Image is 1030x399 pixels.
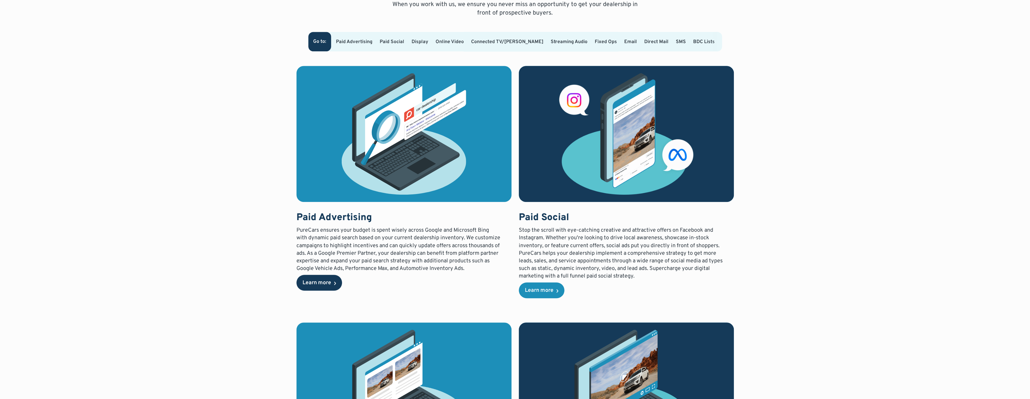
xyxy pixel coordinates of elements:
a: Email [624,39,637,45]
a: Online Video [436,39,464,45]
a: Direct Mail [644,39,669,45]
a: Streaming Audio [551,39,587,45]
a: Display [412,39,428,45]
a: BDC Lists [693,39,715,45]
h3: Paid Social [519,212,723,224]
a: Learn more [296,275,342,291]
p: PureCars ensures your budget is spent wisely across Google and Microsoft Bing with dynamic paid s... [296,227,501,272]
a: Fixed Ops [595,39,617,45]
h3: Paid Advertising [296,212,501,224]
div: Learn more [525,288,553,293]
div: Go to: [313,39,326,44]
div: Learn more [303,280,331,286]
a: Paid Social [380,39,404,45]
a: SMS [676,39,686,45]
a: Connected TV/[PERSON_NAME] [471,39,543,45]
a: Paid Advertising [336,39,372,45]
a: Learn more [519,282,564,298]
p: Stop the scroll with eye-catching creative and attractive offers on Facebook and Instagram. Wheth... [519,227,723,280]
